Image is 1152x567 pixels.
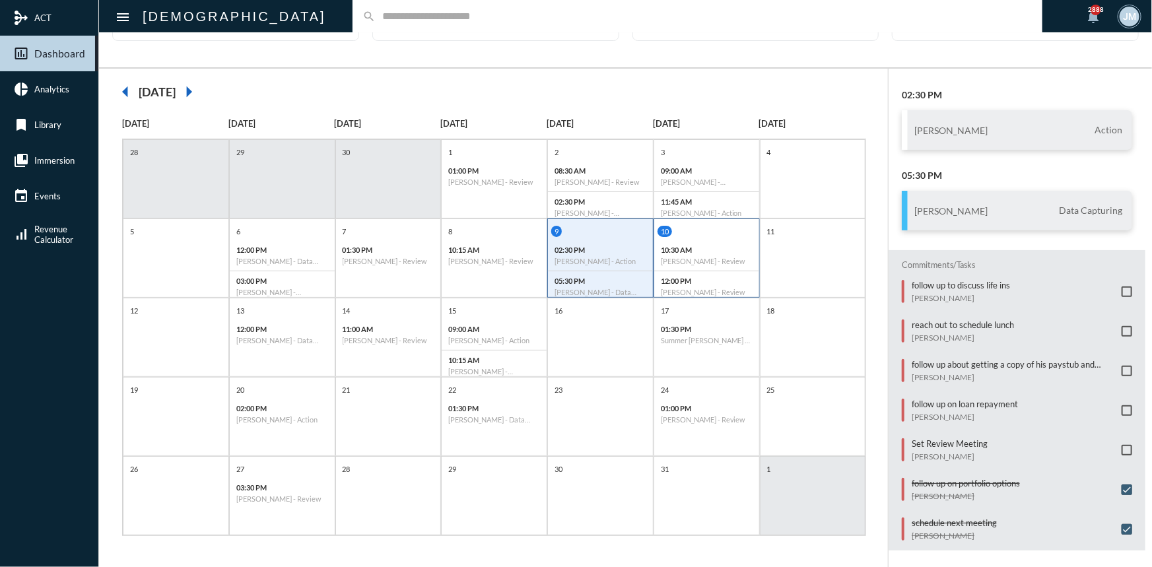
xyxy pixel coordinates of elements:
mat-icon: pie_chart [13,81,29,97]
p: 7 [339,226,350,237]
h3: [PERSON_NAME] [914,205,988,217]
h6: [PERSON_NAME] - Review [236,494,328,503]
h6: [PERSON_NAME] - Data Capturing [236,336,328,345]
div: JM [1120,7,1139,26]
p: [PERSON_NAME] [912,333,1014,343]
p: [DATE] [653,118,759,129]
p: Set Review Meeting [912,438,988,449]
h6: [PERSON_NAME] - Action [236,415,328,424]
p: [PERSON_NAME] [912,451,988,461]
span: ACT [34,13,51,23]
p: 27 [233,463,248,475]
h6: [PERSON_NAME] - Review [343,336,434,345]
p: 9 [551,226,562,237]
span: Events [34,191,61,201]
p: 29 [233,147,248,158]
mat-icon: bookmark [13,117,29,133]
p: 1 [445,147,456,158]
h2: [DATE] [139,84,176,99]
p: follow up on loan repayment [912,399,1018,409]
p: 19 [127,384,141,395]
p: reach out to schedule lunch [912,319,1014,330]
p: [DATE] [228,118,335,129]
p: 6 [233,226,244,237]
mat-icon: notifications [1085,9,1101,24]
p: 30 [551,463,566,475]
h6: [PERSON_NAME] - Investment Compliance Review [236,288,328,296]
h6: [PERSON_NAME] - Review [448,257,540,265]
h6: Summer [PERSON_NAME] - Income Protection [661,336,753,345]
p: 20 [233,384,248,395]
p: 12:00 PM [236,325,328,333]
p: 11 [764,226,778,237]
h6: [PERSON_NAME] - Data Capturing [555,288,646,296]
h6: [PERSON_NAME] - Review [661,288,753,296]
span: Immersion [34,155,75,166]
span: Dashboard [34,48,85,59]
p: 05:30 PM [555,277,646,285]
p: 30 [339,147,354,158]
p: 02:00 PM [236,404,328,413]
p: 25 [764,384,778,395]
p: 12:00 PM [236,246,328,254]
h6: [PERSON_NAME] - Review [661,415,753,424]
mat-icon: Side nav toggle icon [115,9,131,25]
p: 01:00 PM [661,404,753,413]
p: [PERSON_NAME] [912,531,997,541]
p: 01:00 PM [448,166,540,175]
p: 18 [764,305,778,316]
p: 01:30 PM [448,404,540,413]
h6: [PERSON_NAME] - Review [555,178,646,186]
h6: [PERSON_NAME] - Data Capturing [448,415,540,424]
h6: [PERSON_NAME] - Review [448,178,540,186]
h2: 02:30 PM [902,89,1132,100]
mat-icon: search [362,10,376,23]
h6: [PERSON_NAME] - Action [448,336,540,345]
p: 28 [127,147,141,158]
p: 21 [339,384,354,395]
h2: [DEMOGRAPHIC_DATA] [143,6,326,27]
mat-icon: arrow_left [112,79,139,105]
p: 23 [551,384,566,395]
p: 09:00 AM [448,325,540,333]
p: [PERSON_NAME] [912,372,1115,382]
p: 10:15 AM [448,356,540,364]
p: 10 [658,226,672,237]
h6: [PERSON_NAME] - Action [555,257,646,265]
p: 03:30 PM [236,483,328,492]
p: 31 [658,463,672,475]
mat-icon: insert_chart_outlined [13,46,29,61]
p: 12:00 PM [661,277,753,285]
mat-icon: arrow_right [176,79,202,105]
p: 09:00 AM [661,166,753,175]
p: 22 [445,384,459,395]
h6: [PERSON_NAME] - Action [661,209,753,217]
span: Library [34,119,61,130]
p: [DATE] [440,118,547,129]
p: 02:30 PM [555,246,646,254]
h6: [PERSON_NAME] - Investment Compliance Review [555,209,646,217]
p: 10:30 AM [661,246,753,254]
mat-icon: signal_cellular_alt [13,226,29,242]
p: 5 [127,226,137,237]
p: 16 [551,305,566,316]
h6: [PERSON_NAME] - Review [343,257,434,265]
span: Analytics [34,84,69,94]
p: follow up on portfolio options [912,478,1020,488]
p: schedule next meeting [912,517,997,528]
p: [DATE] [335,118,441,129]
p: 11:00 AM [343,325,434,333]
h2: Commitments/Tasks [902,260,1132,270]
p: 10:15 AM [448,246,540,254]
h3: [PERSON_NAME] [914,125,988,136]
p: 29 [445,463,459,475]
p: [DATE] [122,118,228,129]
p: 4 [764,147,774,158]
mat-icon: collections_bookmark [13,152,29,168]
p: 17 [658,305,672,316]
button: Toggle sidenav [110,3,136,30]
p: 14 [339,305,354,316]
p: [DATE] [759,118,865,129]
p: 01:30 PM [661,325,753,333]
h6: [PERSON_NAME] - Data Capturing [236,257,328,265]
